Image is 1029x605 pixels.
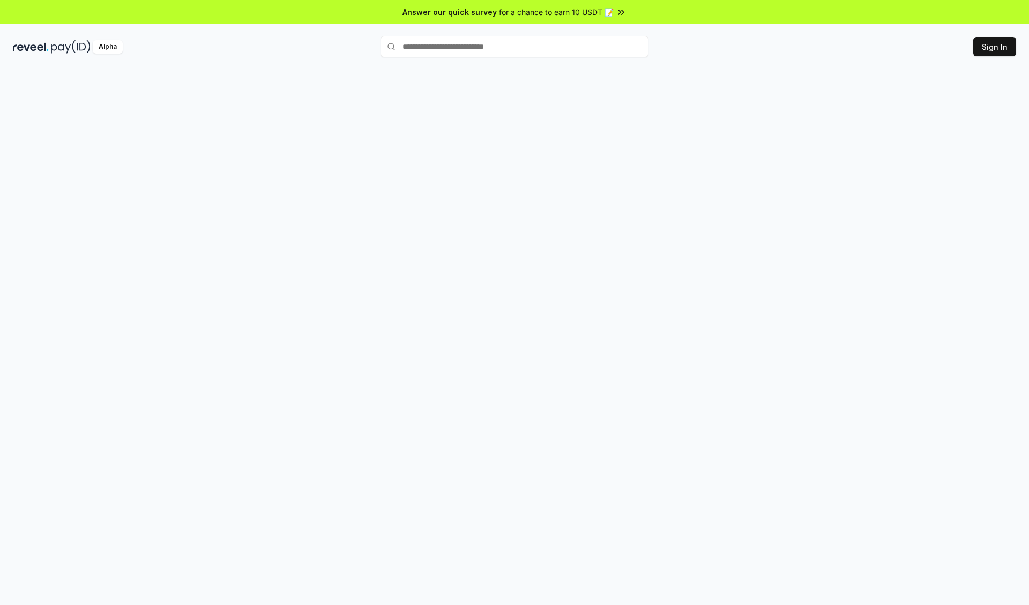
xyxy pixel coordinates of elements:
img: reveel_dark [13,40,49,54]
div: Alpha [93,40,123,54]
span: Answer our quick survey [402,6,497,18]
button: Sign In [973,37,1016,56]
img: pay_id [51,40,91,54]
span: for a chance to earn 10 USDT 📝 [499,6,614,18]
